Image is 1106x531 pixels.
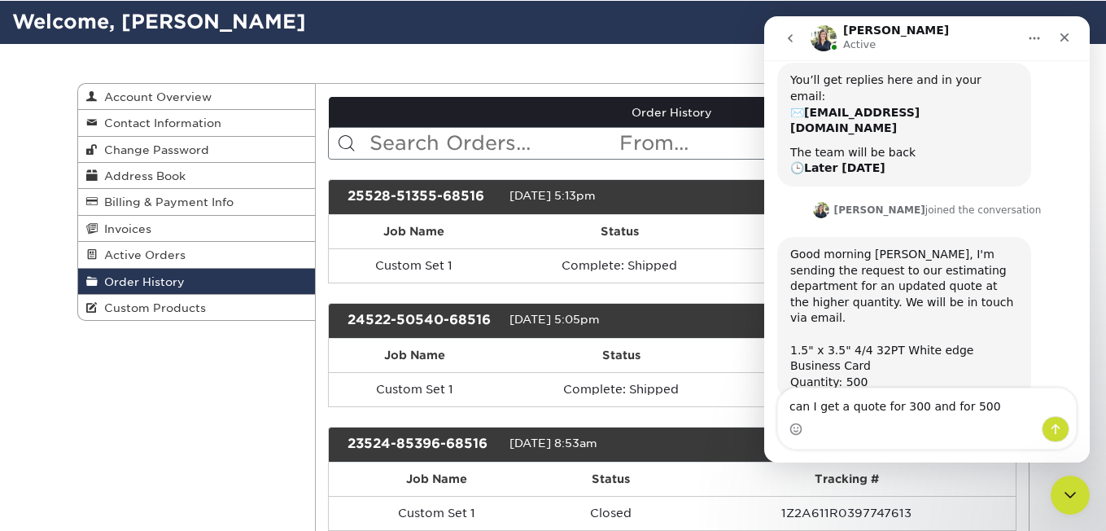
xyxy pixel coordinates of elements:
[678,496,1016,530] td: 1Z2A611R0397747613
[13,46,267,170] div: You’ll get replies here and in your email:✉️[EMAIL_ADDRESS][DOMAIN_NAME]The team will be back🕒Lat...
[509,437,597,450] span: [DATE] 8:53am
[740,215,1016,248] th: Tracking #
[14,372,312,400] textarea: Message…
[78,163,316,189] a: Address Book
[25,406,38,419] button: Emoji picker
[26,56,254,120] div: You’ll get replies here and in your email: ✉️
[49,186,65,202] img: Profile image for Irene
[78,110,316,136] a: Contact Information
[40,145,121,158] b: Later [DATE]
[660,187,834,208] div: $201.72
[742,339,1016,372] th: Tracking #
[78,269,316,295] a: Order History
[13,221,267,384] div: Good morning [PERSON_NAME], I'm sending the request to our estimating department for an updated q...
[329,339,501,372] th: Job Name
[26,358,254,375] div: Quantity: 500
[98,169,186,182] span: Address Book
[78,84,316,110] a: Account Overview
[98,301,206,314] span: Custom Products
[329,215,500,248] th: Job Name
[26,129,254,160] div: The team will be back 🕒
[742,372,1016,406] td: 1Z2A611R0392969517
[98,275,185,288] span: Order History
[329,248,500,283] td: Custom Set 1
[26,90,155,119] b: [EMAIL_ADDRESS][DOMAIN_NAME]
[13,46,313,183] div: Operator says…
[278,400,305,426] button: Send a message…
[78,216,316,242] a: Invoices
[544,463,678,496] th: Status
[98,90,212,103] span: Account Overview
[98,143,209,156] span: Change Password
[1051,476,1090,515] iframe: Intercom live chat
[335,310,509,331] div: 24522-50540-68516
[78,189,316,215] a: Billing & Payment Info
[78,137,316,163] a: Change Password
[98,195,234,208] span: Billing & Payment Info
[509,189,596,202] span: [DATE] 5:13pm
[500,215,740,248] th: Status
[329,97,1016,128] a: Order History
[501,339,742,372] th: Status
[544,496,678,530] td: Closed
[329,372,501,406] td: Custom Set 1
[98,248,186,261] span: Active Orders
[764,16,1090,463] iframe: Intercom live chat
[660,434,834,455] div: $233.30
[660,310,834,331] div: $233.30
[98,116,221,129] span: Contact Information
[335,187,509,208] div: 25528-51355-68516
[335,434,509,455] div: 23524-85396-68516
[70,187,278,201] div: joined the conversation
[98,222,151,235] span: Invoices
[78,242,316,268] a: Active Orders
[78,295,316,320] a: Custom Products
[501,372,742,406] td: Complete: Shipped
[26,230,254,358] div: Good morning [PERSON_NAME], I'm sending the request to our estimating department for an updated q...
[329,463,544,496] th: Job Name
[678,463,1016,496] th: Tracking #
[329,496,544,530] td: Custom Set 1
[70,188,161,200] b: [PERSON_NAME]
[368,128,618,159] input: Search Orders...
[509,313,600,326] span: [DATE] 5:05pm
[13,183,313,221] div: Irene says…
[13,221,313,419] div: Irene says…
[618,128,816,159] input: From...
[500,248,740,283] td: Complete: Shipped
